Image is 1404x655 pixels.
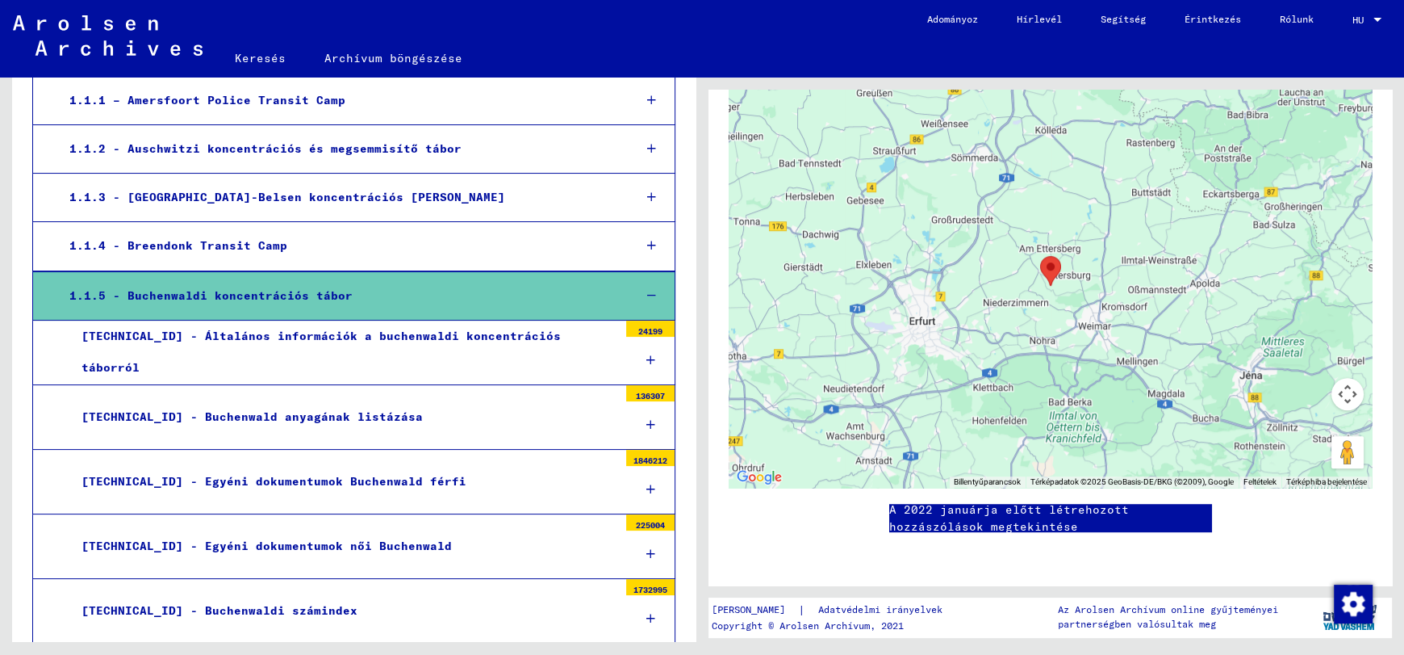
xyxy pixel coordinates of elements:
[324,51,462,65] font: Archívum böngészése
[889,502,1212,535] a: A 2022 januárja előtt létrehozott hozzászólások megtekintése
[889,502,1129,534] font: A 2022 januárja előtt létrehozott hozzászólások megtekintése
[69,141,462,156] font: 1.1.2 - Auschwitzi koncentrációs és megsemmisítő tábor
[1333,584,1372,623] div: Hozzájárulás módosítása
[1185,13,1241,25] font: Érintkezés
[1058,603,1278,615] font: Az Arolsen Archívum online gyűjteményei
[1319,597,1380,637] img: yv_logo.png
[712,603,785,615] font: [PERSON_NAME]
[69,238,287,253] font: 1.1.4 - Breendonk Transit Camp
[1334,585,1373,624] img: Hozzájárulás módosítása
[1286,477,1367,486] a: Térképhiba bejelentése
[636,391,665,401] font: 136307
[638,326,662,337] font: 24199
[954,477,1021,488] button: Billentyűparancsok
[633,585,667,595] font: 1732995
[1101,13,1146,25] font: Segítség
[1352,14,1364,26] font: HU
[927,13,978,25] font: Adományoz
[798,603,805,617] font: |
[1058,618,1216,630] font: partnerségben valósultak meg
[712,619,904,632] font: Copyright © Arolsen Archívum, 2021
[81,409,423,424] font: [TECHNICAL_ID] - Buchenwald anyagának listázása
[1331,436,1364,468] button: Az Utcakép megnyitásához húzza az emberkét a térképre
[712,602,798,619] a: [PERSON_NAME]
[81,329,561,375] font: [TECHNICAL_ID] - Általános információk a buchenwaldi koncentrációs táborról
[81,474,466,489] font: [TECHNICAL_ID] - Egyéni dokumentumok Buchenwald férfi
[1243,477,1277,486] a: Feltételek
[235,51,286,65] font: Keresés
[733,467,786,488] a: A terület megnyitása a Google Térképen (új ablakban nyílik meg)
[81,539,452,553] font: [TECHNICAL_ID] - Egyéni dokumentumok női Buchenwald
[1017,13,1062,25] font: Hírlevél
[805,602,962,619] a: Adatvédelmi irányelvek
[636,520,665,531] font: 225004
[215,39,305,78] a: Keresés
[305,39,482,78] a: Archívum böngészése
[69,288,353,303] font: 1.1.5 - Buchenwaldi koncentrációs tábor
[69,93,345,107] font: 1.1.1 – Amersfoort Police Transit Camp
[13,15,203,56] img: Arolsen_neg.svg
[1331,378,1364,410] button: Térképkamera-vezérlők
[1280,13,1314,25] font: Rólunk
[81,603,357,618] font: [TECHNICAL_ID] - Buchenwaldi számindex
[1040,256,1061,286] div: Buchenwald Concentration Camp
[733,467,786,488] img: Google
[1030,477,1234,486] font: Térképadatok ©2025 GeoBasis-DE/BKG (©2009), Google
[69,190,505,204] font: 1.1.3 - [GEOGRAPHIC_DATA]-Belsen koncentrációs [PERSON_NAME]
[633,456,667,466] font: 1846212
[818,603,942,615] font: Adatvédelmi irányelvek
